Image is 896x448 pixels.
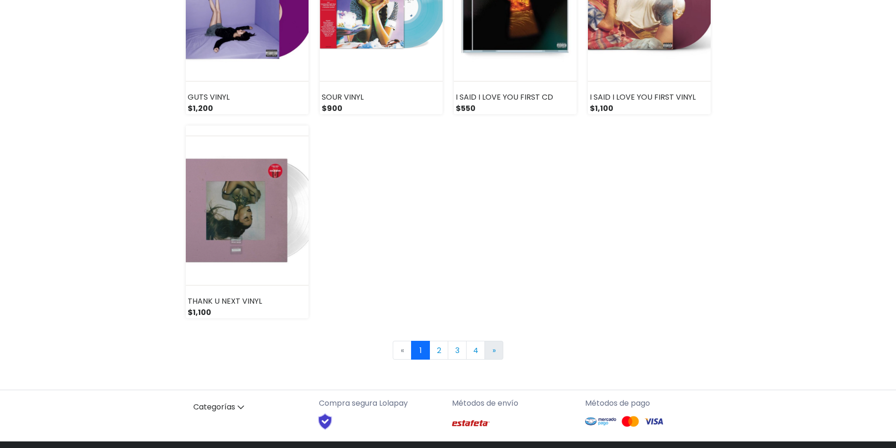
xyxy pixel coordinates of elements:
a: Next [484,341,503,360]
img: Shield Logo [309,413,341,431]
img: Mercado Pago Logo [585,413,617,431]
p: Métodos de envío [452,398,578,409]
a: 2 [429,341,448,360]
nav: Page navigation [186,341,711,360]
div: $1,100 [588,103,711,114]
img: Estafeta Logo [452,413,490,434]
a: 4 [466,341,485,360]
div: I SAID I LOVE YOU FIRST CD [454,92,577,103]
a: THANK U NEXT VINYL $1,100 [186,126,309,318]
a: Categorías [186,398,311,417]
div: THANK U NEXT VINYL [186,296,309,307]
img: small_1744173992988.png [186,126,309,296]
span: » [492,345,496,356]
img: Visa Logo [644,416,663,427]
div: SOUR VINYL [320,92,443,103]
div: I SAID I LOVE YOU FIRST VINYL [588,92,711,103]
div: $550 [454,103,577,114]
div: $900 [320,103,443,114]
img: Mastercard Logo [621,416,640,427]
div: $1,100 [186,307,309,318]
a: 1 [411,341,430,360]
div: $1,200 [186,103,309,114]
div: GUTS VINYL [186,92,309,103]
p: Compra segura Lolapay [319,398,444,409]
a: 3 [448,341,467,360]
p: Métodos de pago [585,398,711,409]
